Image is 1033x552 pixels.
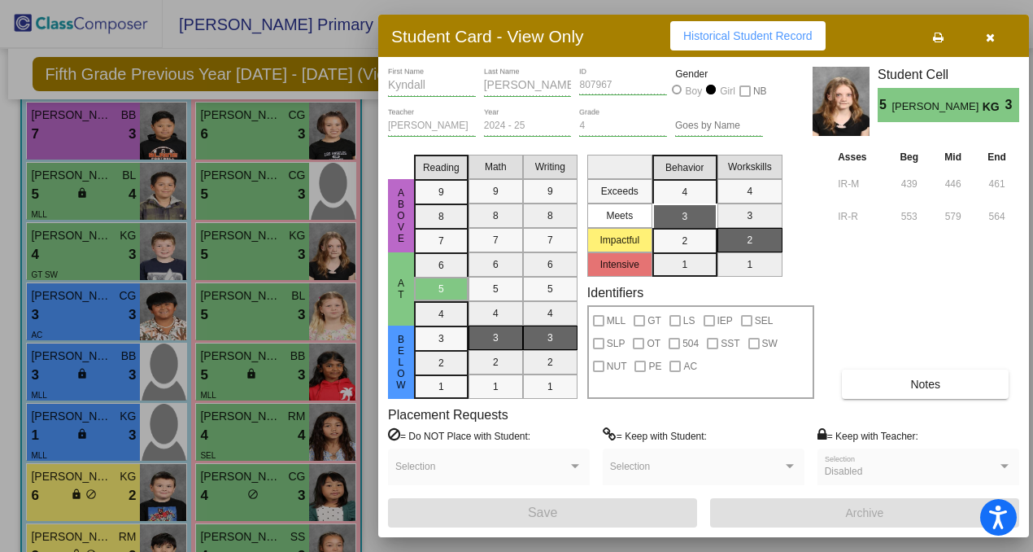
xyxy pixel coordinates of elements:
[710,498,1019,528] button: Archive
[579,120,667,132] input: grade
[878,95,891,115] span: 5
[603,427,707,444] label: = Keep with Student:
[842,370,1009,399] button: Notes
[607,311,625,331] span: MLL
[607,334,625,353] span: SLP
[1005,95,1019,115] span: 3
[974,148,1019,166] th: End
[931,148,974,166] th: Mid
[670,21,826,50] button: Historical Student Record
[675,120,763,132] input: goes by name
[587,285,643,300] label: Identifiers
[484,120,572,132] input: year
[910,378,940,391] span: Notes
[878,67,1019,82] h3: Student Cell
[682,334,699,353] span: 504
[394,278,408,300] span: At
[817,427,918,444] label: = Keep with Teacher:
[838,204,883,229] input: assessment
[388,120,476,132] input: teacher
[648,357,661,376] span: PE
[719,84,735,99] div: Girl
[647,334,660,353] span: OT
[579,80,667,91] input: Enter ID
[394,334,408,391] span: Below
[388,407,508,423] label: Placement Requests
[753,81,767,101] span: NB
[838,172,883,196] input: assessment
[983,99,1005,116] span: KG
[762,334,778,353] span: SW
[675,67,763,81] mat-label: Gender
[388,498,697,528] button: Save
[647,311,661,331] span: GT
[388,427,530,444] label: = Do NOT Place with Student:
[394,187,408,244] span: Above
[825,466,863,477] span: Disabled
[683,29,813,42] span: Historical Student Record
[683,311,695,331] span: LS
[683,357,697,376] span: AC
[834,148,887,166] th: Asses
[721,334,739,353] span: SST
[528,506,557,519] span: Save
[391,26,584,46] h3: Student Card - View Only
[717,311,733,331] span: IEP
[685,84,703,99] div: Boy
[755,311,774,331] span: SEL
[887,148,931,166] th: Beg
[891,99,982,116] span: [PERSON_NAME]
[846,506,884,519] span: Archive
[607,357,627,376] span: NUT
